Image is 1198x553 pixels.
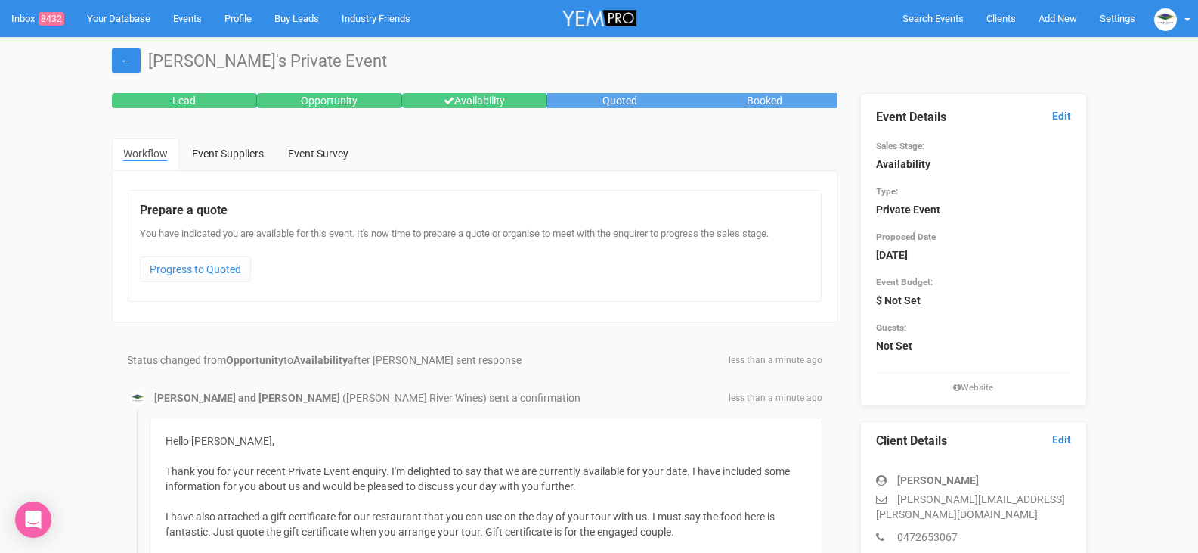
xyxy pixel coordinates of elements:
[112,52,1087,70] h1: [PERSON_NAME]'s Private Event
[1039,13,1077,24] span: Add New
[140,256,251,282] a: Progress to Quoted
[402,93,547,108] div: Availability
[39,12,64,26] span: 8432
[876,203,940,216] strong: Private Event
[876,231,936,242] small: Proposed Date
[902,13,964,24] span: Search Events
[729,392,822,405] span: less than a minute ago
[876,158,930,170] strong: Availability
[342,392,580,404] span: ([PERSON_NAME] River Wines) sent a confirmation
[112,93,257,108] div: Lead
[876,141,924,151] small: Sales Stage:
[112,138,179,170] a: Workflow
[226,354,283,366] strong: Opportunity
[15,502,51,538] div: Open Intercom Messenger
[127,354,522,366] span: Status changed from to after [PERSON_NAME] sent response
[1154,8,1177,31] img: logo.JPG
[166,433,806,449] div: Hello [PERSON_NAME],
[181,138,275,169] a: Event Suppliers
[876,433,1071,450] legend: Client Details
[986,13,1016,24] span: Clients
[876,492,1071,522] p: [PERSON_NAME][EMAIL_ADDRESS][PERSON_NAME][DOMAIN_NAME]
[876,109,1071,126] legend: Event Details
[140,227,810,290] div: You have indicated you are available for this event. It's now time to prepare a quote or organise...
[876,277,933,287] small: Event Budget:
[876,249,908,261] strong: [DATE]
[140,202,810,219] legend: Prepare a quote
[692,93,837,108] div: Booked
[876,186,898,197] small: Type:
[1052,109,1071,123] a: Edit
[257,93,402,108] div: Opportunity
[876,381,1071,394] small: Website
[547,93,692,108] div: Quoted
[154,392,340,404] strong: [PERSON_NAME] and [PERSON_NAME]
[130,391,145,406] img: logo.JPG
[876,340,912,352] strong: Not Set
[729,354,822,367] span: less than a minute ago
[277,138,360,169] a: Event Survey
[897,474,979,486] strong: [PERSON_NAME]
[876,322,906,333] small: Guests:
[1052,433,1071,447] a: Edit
[876,294,921,306] strong: $ Not Set
[876,530,1071,545] p: 0472653067
[112,48,141,73] a: ←
[293,354,348,366] strong: Availability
